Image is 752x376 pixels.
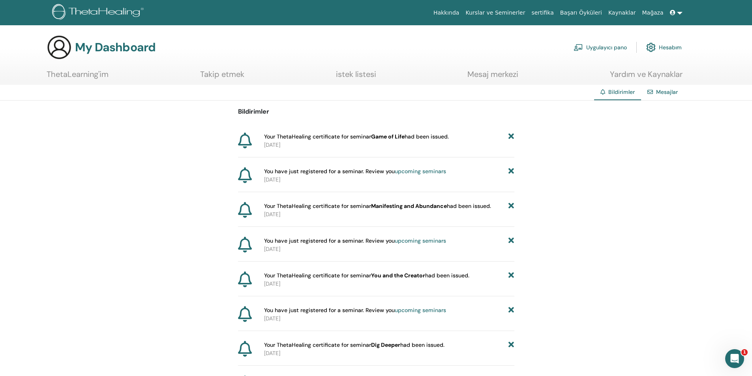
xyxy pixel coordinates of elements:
[264,210,514,219] p: [DATE]
[528,6,557,20] a: sertifika
[264,341,444,349] span: Your ThetaHealing certificate for seminar had been issued.
[656,88,678,95] a: Mesajlar
[238,107,514,116] p: Bildirimler
[574,39,627,56] a: Uygulayıcı pano
[646,41,656,54] img: cog.svg
[264,349,514,357] p: [DATE]
[264,271,469,280] span: Your ThetaHealing certificate for seminar had been issued.
[264,306,446,314] span: You have just registered for a seminar. Review you
[395,307,446,314] a: upcoming seminars
[608,88,635,95] span: Bildirimler
[264,245,514,253] p: [DATE]
[639,6,666,20] a: Mağaza
[264,176,514,184] p: [DATE]
[395,168,446,175] a: upcoming seminars
[200,69,244,85] a: Takip etmek
[574,44,583,51] img: chalkboard-teacher.svg
[264,280,514,288] p: [DATE]
[336,69,376,85] a: istek listesi
[371,341,400,348] b: Dig Deeper
[725,349,744,368] iframe: Intercom live chat
[371,202,447,210] b: Manifesting and Abundance
[646,39,682,56] a: Hesabım
[741,349,748,355] span: 1
[462,6,528,20] a: Kurslar ve Seminerler
[467,69,518,85] a: Mesaj merkezi
[47,69,109,85] a: ThetaLearning'im
[371,272,425,279] b: You and the Creator
[264,202,491,210] span: Your ThetaHealing certificate for seminar had been issued.
[264,141,514,149] p: [DATE]
[395,237,446,244] a: upcoming seminars
[430,6,463,20] a: Hakkında
[264,237,446,245] span: You have just registered for a seminar. Review you
[75,40,156,54] h3: My Dashboard
[47,35,72,60] img: generic-user-icon.jpg
[264,167,446,176] span: You have just registered for a seminar. Review you
[264,133,449,141] span: Your ThetaHealing certificate for seminar had been issued.
[605,6,639,20] a: Kaynaklar
[557,6,605,20] a: Başarı Öyküleri
[264,314,514,323] p: [DATE]
[371,133,405,140] b: Game of Life
[610,69,683,85] a: Yardım ve Kaynaklar
[52,4,146,22] img: logo.png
